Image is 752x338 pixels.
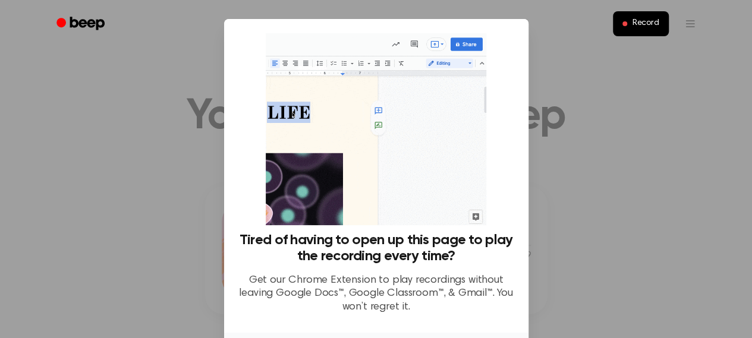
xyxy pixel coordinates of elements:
[676,10,704,38] button: Open menu
[613,11,668,36] button: Record
[266,33,486,225] img: Beep extension in action
[238,232,514,264] h3: Tired of having to open up this page to play the recording every time?
[48,12,115,36] a: Beep
[632,18,659,29] span: Record
[238,274,514,314] p: Get our Chrome Extension to play recordings without leaving Google Docs™, Google Classroom™, & Gm...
